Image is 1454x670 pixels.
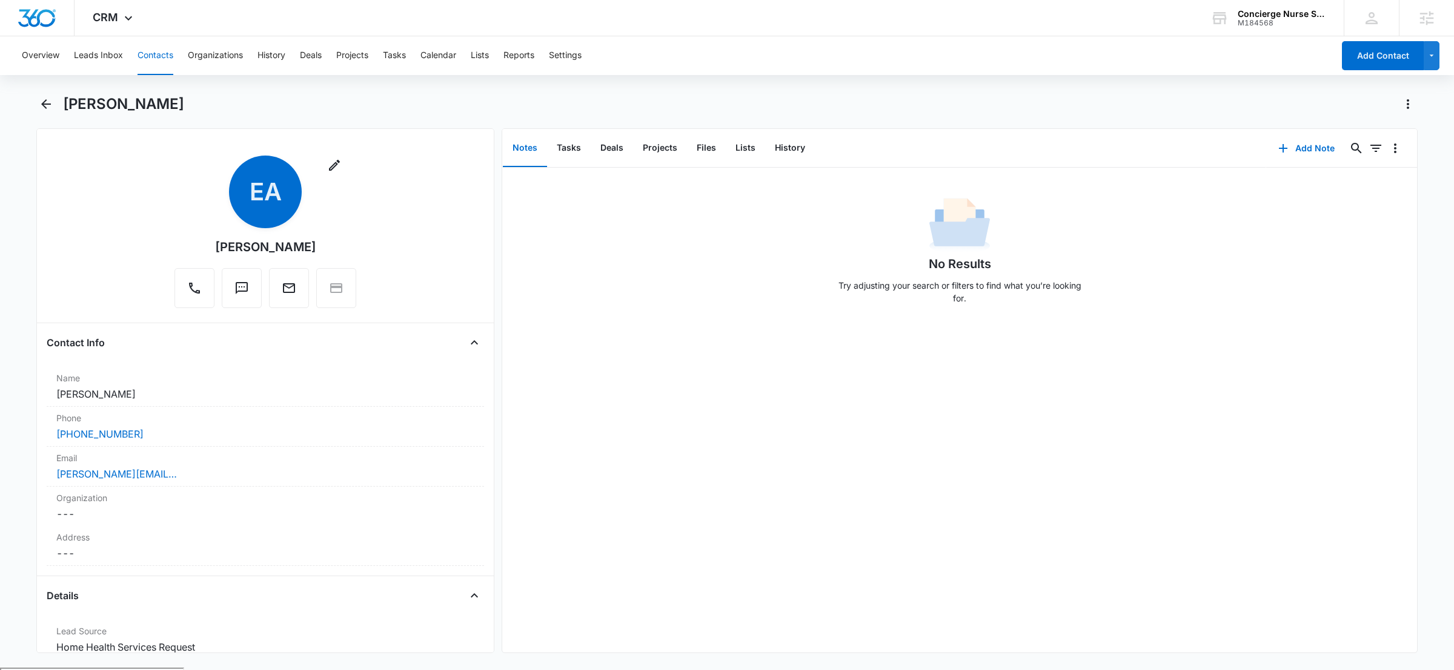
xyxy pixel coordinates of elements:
button: Organizations [188,36,243,75]
button: Call [174,268,214,308]
a: [PERSON_NAME][EMAIL_ADDRESS][DOMAIN_NAME] [56,467,178,481]
a: Text [222,287,262,297]
div: [PERSON_NAME] [215,238,316,256]
button: Lists [471,36,489,75]
button: Notes [503,130,547,167]
h1: No Results [929,255,991,273]
h1: [PERSON_NAME] [63,95,184,113]
label: Phone [56,412,474,424]
button: Search... [1347,139,1366,158]
button: Overview [22,36,59,75]
p: Try adjusting your search or filters to find what you’re looking for. [832,279,1087,304]
button: Deals [591,130,633,167]
button: Actions [1398,94,1418,114]
a: [PHONE_NUMBER] [56,427,144,441]
div: Organization--- [47,487,484,526]
button: Projects [336,36,368,75]
div: Name[PERSON_NAME] [47,367,484,407]
button: History [257,36,285,75]
dd: --- [56,507,474,521]
button: Close [465,586,484,605]
button: Deals [300,36,322,75]
button: Calendar [420,36,456,75]
span: EA [229,156,302,228]
button: Email [269,268,309,308]
a: Email [269,287,309,297]
h4: Contact Info [47,335,105,350]
div: account id [1238,19,1326,27]
img: No Data [929,194,990,255]
button: Lists [726,130,765,167]
label: Email [56,452,474,464]
span: CRM [93,11,118,24]
button: History [765,130,815,167]
button: Settings [549,36,582,75]
button: Reports [503,36,534,75]
button: Overflow Menu [1386,139,1405,158]
label: Address [56,531,474,544]
label: Name [56,372,474,384]
button: Tasks [547,130,591,167]
dd: Home Health Services Request [56,640,474,654]
div: Lead SourceHome Health Services Request [47,620,484,660]
button: Tasks [383,36,406,75]
label: Organization [56,491,474,504]
div: Email[PERSON_NAME][EMAIL_ADDRESS][DOMAIN_NAME] [47,447,484,487]
dd: --- [56,546,474,560]
button: Leads Inbox [74,36,123,75]
button: Back [36,94,56,114]
button: Projects [633,130,687,167]
div: Address--- [47,526,484,566]
button: Text [222,268,262,308]
button: Add Contact [1342,41,1424,70]
div: Phone[PHONE_NUMBER] [47,407,484,447]
button: Close [465,333,484,352]
dd: [PERSON_NAME] [56,387,474,401]
div: account name [1238,9,1326,19]
h4: Details [47,588,79,603]
a: Call [174,287,214,297]
button: Filters [1366,139,1386,158]
button: Add Note [1266,134,1347,163]
label: Lead Source [56,625,474,637]
button: Files [687,130,726,167]
button: Contacts [138,36,173,75]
